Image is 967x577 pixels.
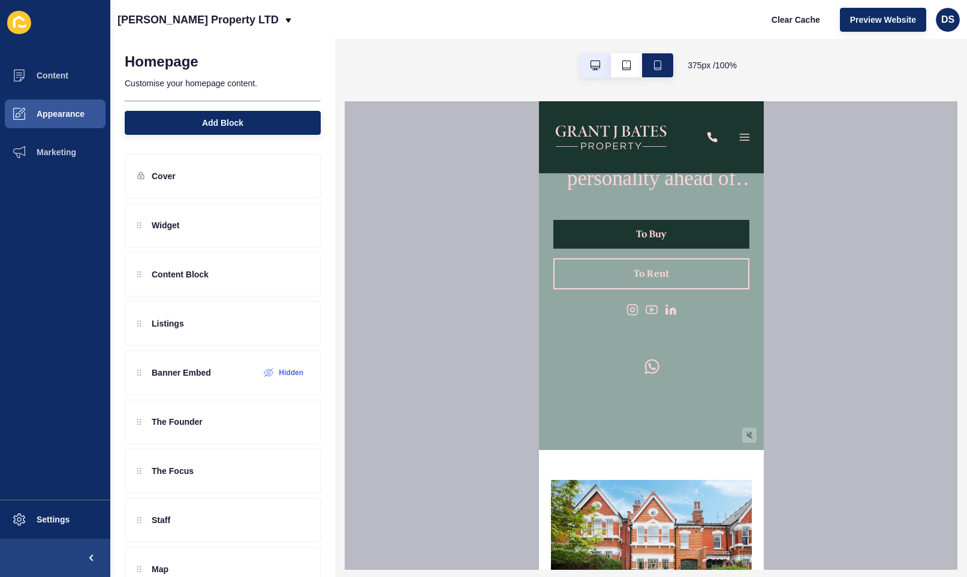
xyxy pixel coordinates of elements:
button: Clear Cache [761,8,830,32]
p: Staff [152,514,170,526]
p: [PERSON_NAME] Property LTD [118,5,279,35]
a: To Rent [14,157,210,188]
img: Image related to text in section [12,379,213,512]
span: Clear Cache [772,14,820,26]
p: Customise your homepage content. [125,70,321,96]
img: Company logo [12,6,132,66]
span: Add Block [202,117,243,129]
p: Cover [152,170,176,182]
p: Map [152,563,168,575]
p: The Focus [152,465,194,477]
p: Content Block [152,268,209,280]
h1: Homepage [125,53,198,70]
label: Hidden [279,368,303,377]
img: whatsapp logo [102,255,123,276]
p: Widget [152,219,180,231]
p: Listings [152,318,184,330]
span: Preview Website [850,14,916,26]
a: To Buy [14,119,210,147]
p: Banner Embed [152,367,211,379]
span: DS [941,14,954,26]
button: Preview Website [840,8,926,32]
span: 375 px / 100 % [688,59,737,71]
p: The Founder [152,416,203,428]
button: Add Block [125,111,321,135]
